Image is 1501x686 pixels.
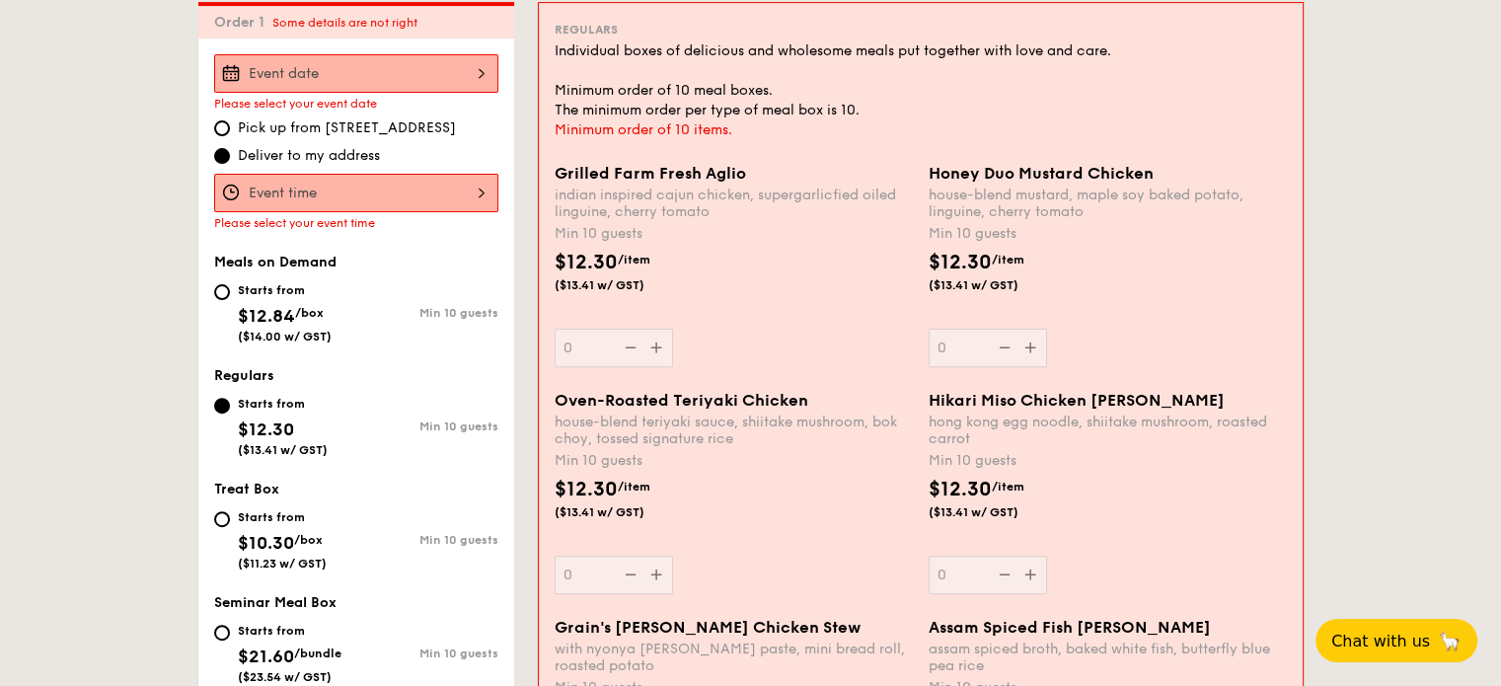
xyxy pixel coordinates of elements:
span: $12.84 [238,305,295,327]
div: Min 10 guests [929,451,1287,471]
span: /item [618,480,650,494]
div: house-blend teriyaki sauce, shiitake mushroom, bok choy, tossed signature rice [555,414,913,447]
span: $12.30 [929,251,992,274]
div: with nyonya [PERSON_NAME] paste, mini bread roll, roasted potato [555,641,913,674]
span: $12.30 [555,478,618,501]
span: Deliver to my address [238,146,380,166]
input: Starts from$10.30/box($11.23 w/ GST)Min 10 guests [214,511,230,527]
span: ($13.41 w/ GST) [238,443,328,457]
div: hong kong egg noodle, shiitake mushroom, roasted carrot [929,414,1287,447]
span: Regulars [555,23,618,37]
input: Starts from$12.84/box($14.00 w/ GST)Min 10 guests [214,284,230,300]
div: Min 10 guests [356,533,498,547]
span: ($11.23 w/ GST) [238,557,327,571]
span: Oven-Roasted Teriyaki Chicken [555,391,808,410]
div: Minimum order of 10 items. [555,120,1287,140]
div: Please select your event date [214,97,498,111]
div: Starts from [238,623,341,639]
span: $12.30 [238,419,294,440]
span: Grain's [PERSON_NAME] Chicken Stew [555,618,861,637]
span: Assam Spiced Fish [PERSON_NAME] [929,618,1211,637]
span: Meals on Demand [214,254,337,270]
span: ($13.41 w/ GST) [929,504,1063,520]
input: Event date [214,54,498,93]
span: /box [294,533,323,547]
div: Starts from [238,396,328,412]
div: Min 10 guests [356,306,498,320]
div: Min 10 guests [356,647,498,660]
span: ($23.54 w/ GST) [238,670,332,684]
input: Pick up from [STREET_ADDRESS] [214,120,230,136]
span: Pick up from [STREET_ADDRESS] [238,118,456,138]
span: Order 1 [214,14,272,31]
span: Seminar Meal Box [214,594,337,611]
span: Some details are not right [272,16,417,30]
input: Event time [214,174,498,212]
div: Starts from [238,282,332,298]
span: Please select your event time [214,216,375,230]
div: house-blend mustard, maple soy baked potato, linguine, cherry tomato [929,187,1287,220]
span: ($13.41 w/ GST) [555,277,689,293]
span: $10.30 [238,532,294,554]
div: Starts from [238,509,327,525]
span: Grilled Farm Fresh Aglio [555,164,746,183]
div: Min 10 guests [555,451,913,471]
span: ($13.41 w/ GST) [555,504,689,520]
span: Chat with us [1331,632,1430,650]
span: /item [992,480,1024,494]
div: assam spiced broth, baked white fish, butterfly blue pea rice [929,641,1287,674]
span: $12.30 [929,478,992,501]
span: ($14.00 w/ GST) [238,330,332,343]
span: /bundle [294,647,341,660]
div: Individual boxes of delicious and wholesome meals put together with love and care. Minimum order ... [555,41,1287,120]
span: $21.60 [238,646,294,667]
span: /item [618,253,650,267]
span: 🦙 [1438,630,1462,652]
input: Starts from$12.30($13.41 w/ GST)Min 10 guests [214,398,230,414]
span: Regulars [214,367,274,384]
div: Min 10 guests [929,224,1287,244]
span: /item [992,253,1024,267]
span: ($13.41 w/ GST) [929,277,1063,293]
button: Chat with us🦙 [1315,619,1477,662]
span: Honey Duo Mustard Chicken [929,164,1154,183]
span: Treat Box [214,481,279,497]
input: Deliver to my address [214,148,230,164]
div: indian inspired cajun chicken, supergarlicfied oiled linguine, cherry tomato [555,187,913,220]
span: $12.30 [555,251,618,274]
div: Min 10 guests [555,224,913,244]
input: Starts from$21.60/bundle($23.54 w/ GST)Min 10 guests [214,625,230,641]
span: Hikari Miso Chicken [PERSON_NAME] [929,391,1225,410]
div: Min 10 guests [356,419,498,433]
span: /box [295,306,324,320]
